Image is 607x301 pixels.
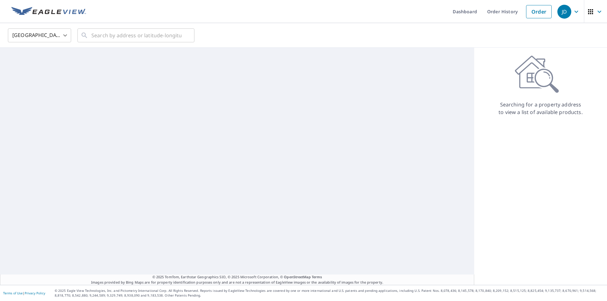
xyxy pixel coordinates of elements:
span: © 2025 TomTom, Earthstar Geographics SIO, © 2025 Microsoft Corporation, © [152,274,322,280]
a: Terms of Use [3,291,23,295]
div: JD [557,5,571,19]
p: | [3,291,45,295]
a: Terms [312,274,322,279]
p: Searching for a property address to view a list of available products. [498,101,583,116]
a: Order [526,5,552,18]
img: EV Logo [11,7,86,16]
a: Privacy Policy [25,291,45,295]
p: © 2025 Eagle View Technologies, Inc. and Pictometry International Corp. All Rights Reserved. Repo... [55,288,604,298]
input: Search by address or latitude-longitude [91,27,181,44]
a: OpenStreetMap [284,274,310,279]
div: [GEOGRAPHIC_DATA] [8,27,71,44]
